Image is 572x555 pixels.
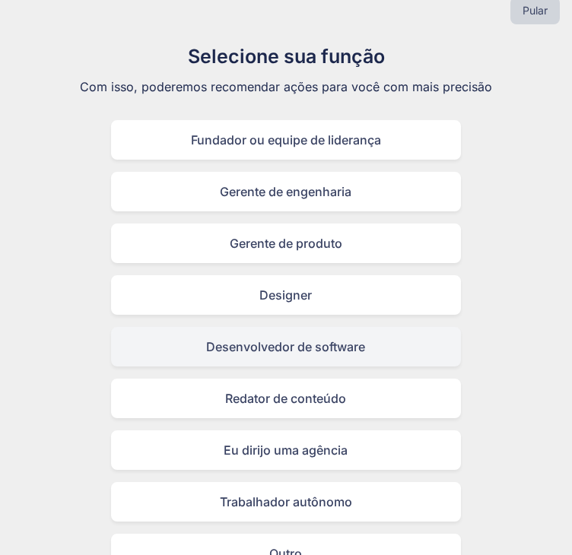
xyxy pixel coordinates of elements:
[224,442,348,458] font: Eu dirijo uma agência
[188,45,385,68] font: Selecione sua função
[220,494,352,509] font: Trabalhador autônomo
[220,184,351,199] font: Gerente de engenharia
[230,236,342,251] font: Gerente de produto
[523,4,548,17] font: Pular
[80,79,492,94] font: Com isso, poderemos recomendar ações para você com mais precisão
[206,339,365,354] font: Desenvolvedor de software
[191,132,381,147] font: Fundador ou equipe de liderança
[259,287,312,303] font: Designer
[225,391,346,406] font: Redator de conteúdo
